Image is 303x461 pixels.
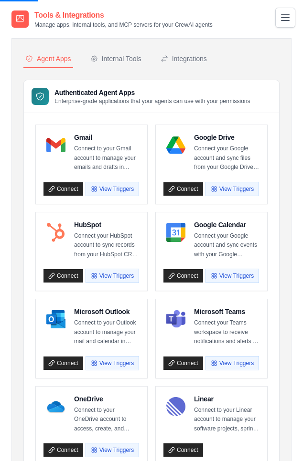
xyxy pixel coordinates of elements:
div: Internal Tools [90,54,141,63]
a: Connect [43,443,83,457]
p: Connect your Teams workspace to receive notifications and alerts in Teams. Stay connected to impo... [194,318,260,346]
h4: Google Calendar [194,220,260,230]
img: Microsoft Teams Logo [166,310,185,329]
h4: OneDrive [74,394,140,404]
a: Connect [43,269,83,283]
img: Google Calendar Logo [166,223,185,242]
p: Enterprise-grade applications that your agents can use with your permissions [54,97,250,105]
h3: Authenticated Agent Apps [54,88,250,97]
div: Integrations [161,54,207,63]
button: View Triggers [206,356,259,370]
h4: Linear [194,394,260,404]
img: Microsoft Outlook Logo [46,310,65,329]
p: Connect to your OneDrive account to access, create, and update their files in OneDrive. Increase ... [74,406,140,434]
img: HubSpot Logo [46,223,65,242]
a: Connect [163,269,203,283]
p: Connect your Google account and sync files from your Google Drive. Our Google Drive integration e... [194,144,260,172]
button: Integrations [159,50,209,68]
h2: Tools & Integrations [34,10,213,21]
h4: Microsoft Outlook [74,307,140,316]
h4: Google Drive [194,133,260,142]
p: Connect your HubSpot account to sync records from your HubSpot CRM. Enable your sales team to clo... [74,231,140,260]
h4: Microsoft Teams [194,307,260,316]
button: View Triggers [86,443,139,457]
a: Connect [163,443,203,457]
div: Agent Apps [25,54,71,63]
p: Connect to your Linear account to manage your software projects, sprints, tasks, and bug tracking... [194,406,260,434]
p: Connect to your Outlook account to manage your mail and calendar in SharePoint. Increase your tea... [74,318,140,346]
button: Toggle navigation [275,8,295,28]
img: Gmail Logo [46,136,65,155]
a: Connect [43,182,83,196]
button: Internal Tools [88,50,143,68]
button: View Triggers [86,182,139,196]
p: Manage apps, internal tools, and MCP servers for your CrewAI agents [34,21,213,29]
h4: HubSpot [74,220,140,230]
a: Connect [163,182,203,196]
p: Connect your Google account and sync events with your Google Calendar. Increase your productivity... [194,231,260,260]
img: Linear Logo [166,397,185,416]
img: OneDrive Logo [46,397,65,416]
button: View Triggers [86,356,139,370]
button: View Triggers [206,182,259,196]
h4: Gmail [74,133,140,142]
button: Agent Apps [23,50,73,68]
button: View Triggers [206,269,259,283]
p: Connect to your Gmail account to manage your emails and drafts in Gmail. Increase your team’s pro... [74,144,140,172]
button: View Triggers [86,269,139,283]
a: Connect [43,356,83,370]
a: Connect [163,356,203,370]
img: Google Drive Logo [166,136,185,155]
